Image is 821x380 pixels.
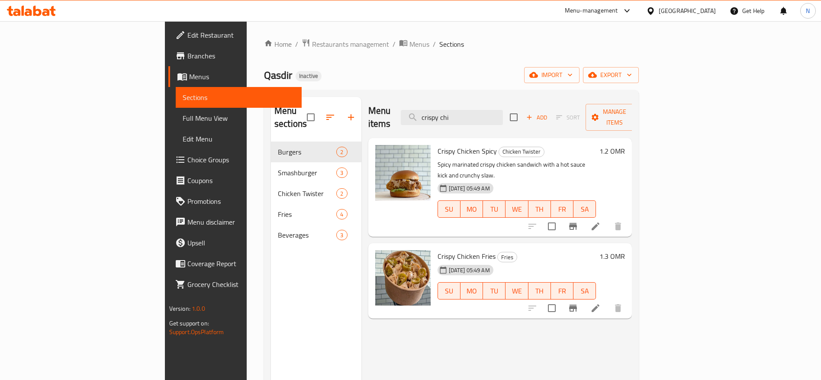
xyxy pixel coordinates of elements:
[441,203,457,216] span: SU
[577,285,592,297] span: SA
[573,282,596,299] button: SA
[551,111,586,124] span: Select section first
[592,106,637,128] span: Manage items
[460,200,483,218] button: MO
[168,232,302,253] a: Upsell
[399,39,429,50] a: Menus
[278,209,336,219] span: Fries
[486,285,502,297] span: TU
[271,183,361,204] div: Chicken Twister2
[336,167,347,178] div: items
[590,221,601,232] a: Edit menu item
[543,217,561,235] span: Select to update
[499,147,544,157] div: Chicken Twister
[336,147,347,157] div: items
[525,113,548,122] span: Add
[271,204,361,225] div: Fries4
[168,66,302,87] a: Menus
[169,318,209,329] span: Get support on:
[337,190,347,198] span: 2
[302,108,320,126] span: Select all sections
[499,147,544,157] span: Chicken Twister
[577,203,592,216] span: SA
[532,203,547,216] span: TH
[176,87,302,108] a: Sections
[296,72,322,80] span: Inactive
[438,200,460,218] button: SU
[168,25,302,45] a: Edit Restaurant
[509,285,525,297] span: WE
[551,200,573,218] button: FR
[337,210,347,219] span: 4
[528,282,551,299] button: TH
[264,39,639,50] nav: breadcrumb
[509,203,525,216] span: WE
[187,30,295,40] span: Edit Restaurant
[586,104,644,131] button: Manage items
[278,147,336,157] span: Burgers
[187,258,295,269] span: Coverage Report
[336,230,347,240] div: items
[337,231,347,239] span: 3
[375,250,431,306] img: Crispy Chicken Fries
[187,217,295,227] span: Menu disclaimer
[531,70,573,81] span: import
[498,252,517,262] span: Fries
[169,303,190,314] span: Version:
[187,51,295,61] span: Branches
[497,252,517,262] div: Fries
[271,142,361,162] div: Burgers2
[433,39,436,49] li: /
[554,203,570,216] span: FR
[583,67,639,83] button: export
[168,212,302,232] a: Menu disclaimer
[183,92,295,103] span: Sections
[168,253,302,274] a: Coverage Report
[505,282,528,299] button: WE
[532,285,547,297] span: TH
[375,145,431,200] img: Crispy Chicken Spicy
[523,111,551,124] button: Add
[573,200,596,218] button: SA
[505,200,528,218] button: WE
[168,170,302,191] a: Coupons
[445,266,493,274] span: [DATE] 05:49 AM
[187,279,295,290] span: Grocery Checklist
[528,200,551,218] button: TH
[168,191,302,212] a: Promotions
[590,70,632,81] span: export
[608,298,628,319] button: delete
[368,104,391,130] h2: Menu items
[464,203,480,216] span: MO
[278,230,336,240] span: Beverages
[563,216,583,237] button: Branch-specific-item
[439,39,464,49] span: Sections
[409,39,429,49] span: Menus
[168,45,302,66] a: Branches
[659,6,716,16] div: [GEOGRAPHIC_DATA]
[187,155,295,165] span: Choice Groups
[271,162,361,183] div: Smashburger3
[563,298,583,319] button: Branch-specific-item
[189,71,295,82] span: Menus
[168,274,302,295] a: Grocery Checklist
[608,216,628,237] button: delete
[483,200,505,218] button: TU
[278,167,336,178] span: Smashburger
[438,250,496,263] span: Crispy Chicken Fries
[336,209,347,219] div: items
[464,285,480,297] span: MO
[176,129,302,149] a: Edit Menu
[278,188,336,199] span: Chicken Twister
[183,113,295,123] span: Full Menu View
[336,188,347,199] div: items
[590,303,601,313] a: Edit menu item
[187,196,295,206] span: Promotions
[551,282,573,299] button: FR
[337,148,347,156] span: 2
[543,299,561,317] span: Select to update
[296,71,322,81] div: Inactive
[483,282,505,299] button: TU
